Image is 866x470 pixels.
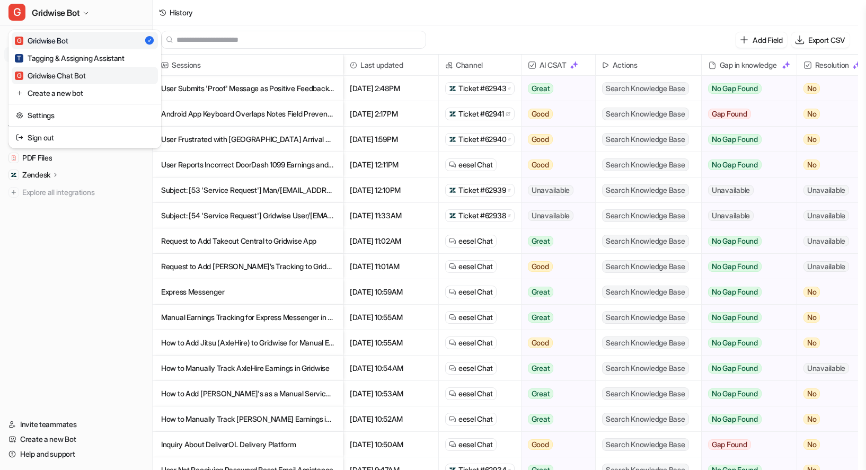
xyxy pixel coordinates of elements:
img: reset [16,110,23,121]
div: Gridwise Chat Bot [15,70,85,81]
a: Settings [12,107,158,124]
span: G [15,37,23,45]
span: G [15,72,23,80]
img: reset [16,132,23,143]
span: Gridwise Bot [32,5,79,20]
div: GGridwise Bot [8,30,161,148]
div: Gridwise Bot [15,35,68,46]
img: reset [16,87,23,99]
span: T [15,54,23,63]
div: Tagging & Assigning Assistant [15,52,125,64]
a: Create a new bot [12,84,158,102]
span: G [8,4,25,21]
a: Sign out [12,129,158,146]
